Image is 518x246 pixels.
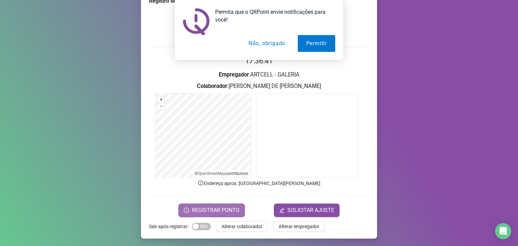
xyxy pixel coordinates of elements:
[495,223,511,239] div: Open Intercom Messenger
[222,223,262,230] span: Alterar colaborador
[198,180,204,186] span: info-circle
[287,206,334,214] span: SOLICITAR AJUSTE
[192,206,239,214] span: REGISTRAR PONTO
[198,171,226,176] a: OpenStreetMap
[273,221,325,232] button: Alterar empregador
[219,71,249,78] strong: Empregador
[184,208,189,213] span: clock-circle
[195,171,249,176] li: © contributors.
[149,70,369,79] h3: : ARTCELL - GALERIA
[197,83,227,89] strong: Colaborador
[279,223,319,230] span: Alterar empregador
[240,35,294,52] button: Não, obrigado
[279,208,285,213] span: edit
[216,221,268,232] button: Alterar colaborador
[149,180,369,187] p: Endereço aprox. : [GEOGRAPHIC_DATA][PERSON_NAME]
[245,57,273,65] time: 17:36:41
[178,204,245,217] button: REGISTRAR PONTO
[210,8,335,24] div: Permita que o QRPoint envie notificações para você!
[274,204,340,217] button: editSOLICITAR AJUSTE
[158,103,165,110] button: –
[149,82,369,91] h3: : [PERSON_NAME] DE [PERSON_NAME]
[158,96,165,103] button: +
[183,8,210,35] img: notification icon
[298,35,335,52] button: Permitir
[149,221,192,232] label: Sair após registrar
